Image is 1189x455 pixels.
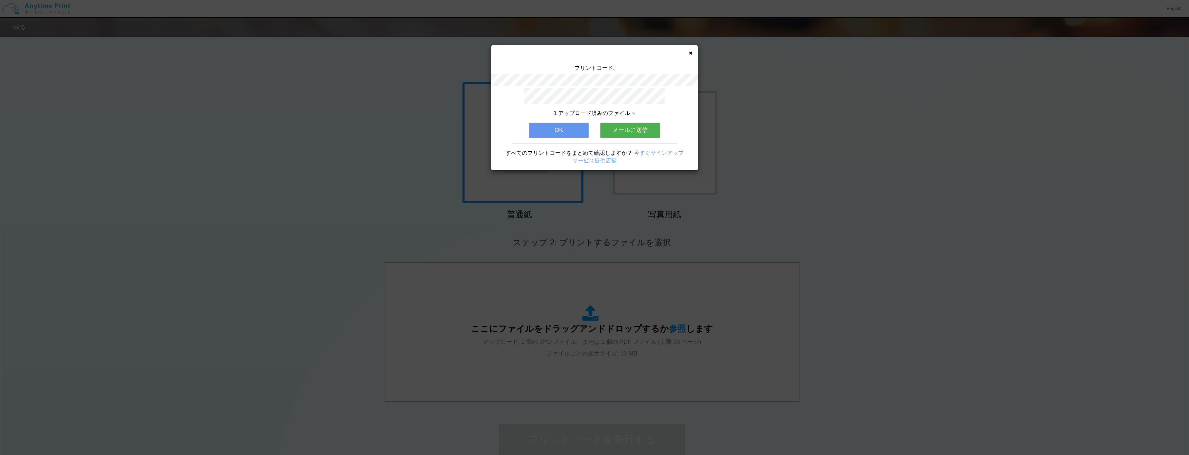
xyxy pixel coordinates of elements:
a: サービス提供店舗 [572,158,617,163]
a: 今すぐサインアップ [634,150,684,156]
button: メールに送信 [600,123,660,138]
span: プリントコード: [574,65,615,71]
span: 1 アップロード済みのファイル [554,110,630,116]
span: すべてのプリントコードをまとめて確認しますか？ [505,150,633,156]
button: OK [529,123,589,138]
